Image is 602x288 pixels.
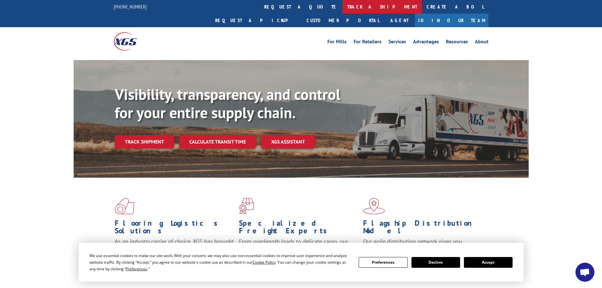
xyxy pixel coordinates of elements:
[115,219,234,238] h1: Flooring Logistics Solutions
[359,257,407,268] button: Preferences
[115,84,340,122] b: Visibility, transparency, and control for your entire supply chain.
[126,266,147,272] span: Preferences
[446,39,468,46] a: Resources
[114,3,147,10] a: [PHONE_NUMBER]
[239,198,254,214] img: xgs-icon-focused-on-flooring-red
[115,238,234,260] span: As an industry carrier of choice, XGS has brought innovation and dedication to flooring logistics...
[384,14,415,27] a: Agent
[413,39,439,46] a: Advantages
[179,135,256,149] a: Calculate transit time
[363,219,483,238] h1: Flagship Distribution Model
[79,243,524,282] div: Cookie Consent Prompt
[302,14,384,27] a: Customer Portal
[363,238,479,253] span: Our agile distribution network gives you nationwide inventory management on demand.
[210,14,302,27] a: Request a pickup
[388,39,406,46] a: Services
[354,39,381,46] a: For Retailers
[575,263,594,282] div: Open chat
[115,135,174,148] a: Track shipment
[475,39,489,46] a: About
[261,135,315,149] a: XGS ASSISTANT
[415,14,489,27] a: Join Our Team
[89,252,351,272] div: We use essential cookies to make our site work. With your consent, we may also use non-essential ...
[411,257,460,268] button: Decline
[464,257,513,268] button: Accept
[363,198,385,214] img: xgs-icon-flagship-distribution-model-red
[252,260,276,265] span: Cookie Policy
[239,219,358,238] h1: Specialized Freight Experts
[239,238,358,266] p: From overlength loads to delicate cargo, our experienced staff knows the best way to move your fr...
[115,198,134,214] img: xgs-icon-total-supply-chain-intelligence-red
[327,39,347,46] a: For Mills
